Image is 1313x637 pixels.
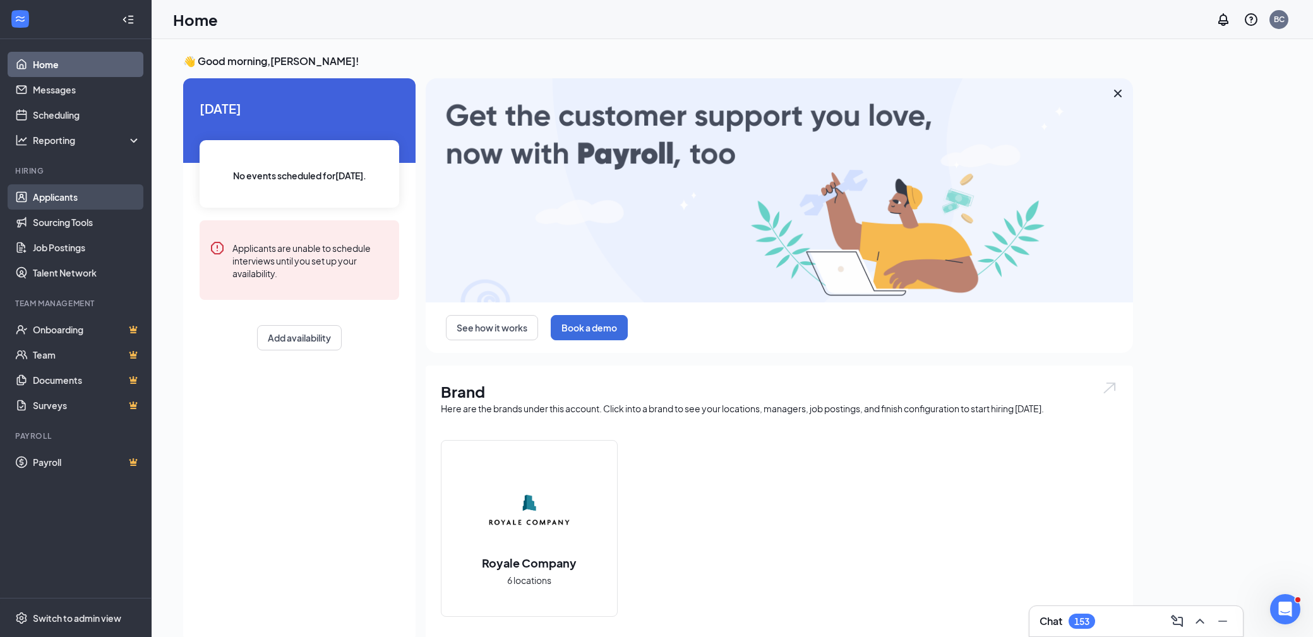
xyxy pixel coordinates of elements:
[15,431,138,441] div: Payroll
[1170,614,1185,629] svg: ComposeMessage
[1190,611,1210,631] button: ChevronUp
[33,342,141,367] a: TeamCrown
[1244,12,1259,27] svg: QuestionInfo
[33,449,141,475] a: PayrollCrown
[33,77,141,102] a: Messages
[33,260,141,285] a: Talent Network
[33,367,141,393] a: DocumentsCrown
[1216,12,1231,27] svg: Notifications
[15,612,28,624] svg: Settings
[183,54,1133,68] h3: 👋 Good morning, [PERSON_NAME] !
[551,315,628,340] button: Book a demo
[1074,616,1089,627] div: 153
[441,381,1118,402] h1: Brand
[469,555,589,571] h2: Royale Company
[200,98,399,118] span: [DATE]
[173,9,218,30] h1: Home
[33,210,141,235] a: Sourcing Tools
[1215,614,1230,629] svg: Minimize
[33,184,141,210] a: Applicants
[33,317,141,342] a: OnboardingCrown
[33,393,141,418] a: SurveysCrown
[489,469,570,550] img: Royale Company
[507,573,551,587] span: 6 locations
[122,13,135,26] svg: Collapse
[210,241,225,256] svg: Error
[446,315,538,340] button: See how it works
[1040,614,1062,628] h3: Chat
[1101,381,1118,395] img: open.6027fd2a22e1237b5b06.svg
[15,165,138,176] div: Hiring
[441,402,1118,415] div: Here are the brands under this account. Click into a brand to see your locations, managers, job p...
[33,102,141,128] a: Scheduling
[33,612,121,624] div: Switch to admin view
[1192,614,1208,629] svg: ChevronUp
[15,298,138,309] div: Team Management
[33,235,141,260] a: Job Postings
[15,134,28,146] svg: Analysis
[233,169,366,182] span: No events scheduled for [DATE] .
[1270,594,1300,624] iframe: Intercom live chat
[33,134,141,146] div: Reporting
[33,52,141,77] a: Home
[232,241,389,280] div: Applicants are unable to schedule interviews until you set up your availability.
[14,13,27,25] svg: WorkstreamLogo
[257,325,342,350] button: Add availability
[1274,14,1285,25] div: BC
[426,78,1133,302] img: payroll-large.gif
[1167,611,1187,631] button: ComposeMessage
[1110,86,1125,101] svg: Cross
[1213,611,1233,631] button: Minimize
